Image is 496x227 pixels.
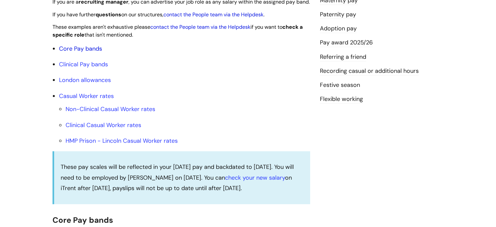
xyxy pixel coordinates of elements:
a: Casual Worker rates [59,92,114,100]
a: HMP Prison - Lincoln Casual Worker rates [66,137,178,145]
a: Festive season [320,81,360,89]
a: Clinical Pay bands [59,60,108,68]
a: Core Pay bands [59,45,102,53]
a: Recording casual or additional hours [320,67,419,75]
a: check your new salary [225,174,285,182]
p: These pay scales will be reflected in your [DATE] pay and backdated to [DATE]. You will need to b... [61,162,304,193]
a: Referring a friend [320,53,366,61]
a: London allowances [59,76,111,84]
a: Paternity pay [320,10,356,19]
a: Pay award 2025/26 [320,39,373,47]
a: Flexible working [320,95,363,104]
a: contact the People team via the Helpdesk [163,11,263,18]
a: Non-Clinical Casual Worker rates [66,105,155,113]
a: Clinical Casual Worker rates [66,121,141,129]
span: Core Pay bands [53,215,113,225]
a: contact the People team via the Helpdesk [150,24,250,30]
strong: questions [96,11,121,18]
a: Adoption pay [320,24,357,33]
span: If you have further on our structures, . [53,11,264,18]
span: These examples aren't exhaustive please if you want to that isn't mentioned. [53,24,303,39]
